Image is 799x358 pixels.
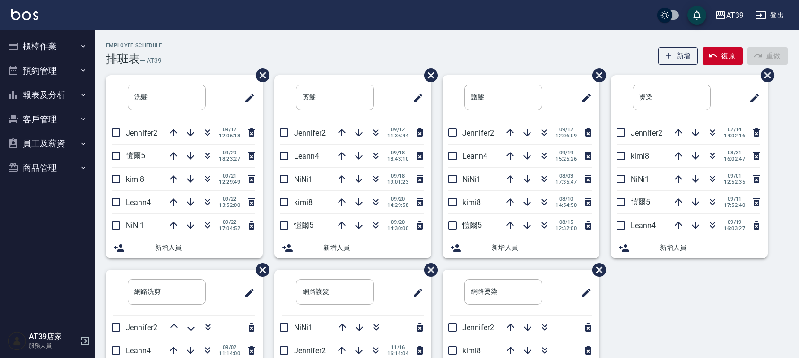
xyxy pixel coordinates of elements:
span: 14:54:50 [556,202,577,208]
span: 08/15 [556,219,577,225]
span: NiNi1 [126,221,144,230]
span: 修改班表的標題 [407,87,424,110]
span: 愷爾5 [462,221,482,230]
span: 09/22 [219,196,240,202]
span: kimi8 [631,152,649,161]
img: Person [8,332,26,350]
span: 09/12 [556,127,577,133]
span: Jennifer2 [126,128,157,137]
span: 刪除班表 [249,61,271,89]
span: 11:36:44 [387,133,408,139]
button: 報表及分析 [4,83,91,107]
span: 修改班表的標題 [407,281,424,304]
span: 12:32:00 [556,225,577,231]
span: 09/22 [219,219,240,225]
span: kimi8 [462,346,481,355]
input: 排版標題 [296,279,374,305]
span: 08/31 [724,150,745,156]
span: 14:02:16 [724,133,745,139]
span: 02/14 [724,127,745,133]
span: 09/01 [724,173,745,179]
button: 櫃檯作業 [4,34,91,59]
span: 09/02 [219,344,240,350]
button: 商品管理 [4,156,91,180]
span: 11/16 [387,344,408,350]
input: 排版標題 [633,85,711,110]
span: 15:25:26 [556,156,577,162]
span: 16:02:47 [724,156,745,162]
span: 新增人員 [660,243,760,253]
span: 08/10 [556,196,577,202]
span: Jennifer2 [462,128,494,137]
span: 修改班表的標題 [743,87,760,110]
span: kimi8 [462,198,481,207]
span: 新增人員 [492,243,592,253]
span: 17:04:52 [219,225,240,231]
span: 修改班表的標題 [575,281,592,304]
span: NiNi1 [462,175,481,184]
span: 愷爾5 [126,151,145,160]
span: Jennifer2 [294,346,326,355]
h2: Employee Schedule [106,43,162,49]
div: 新增人員 [274,237,431,258]
span: 12:52:35 [724,179,745,185]
h3: 排班表 [106,52,140,66]
button: 復原 [703,47,743,65]
span: 修改班表的標題 [238,87,255,110]
span: 09/20 [387,219,408,225]
span: 刪除班表 [585,61,608,89]
span: 刪除班表 [754,61,776,89]
span: 16:03:27 [724,225,745,231]
h5: AT39店家 [29,332,77,341]
span: Leann4 [126,346,151,355]
span: 09/11 [724,196,745,202]
span: 愷爾5 [631,197,650,206]
span: 19:01:23 [387,179,408,185]
span: 09/19 [724,219,745,225]
span: 14:30:00 [387,225,408,231]
span: NiNi1 [631,175,649,184]
span: 新增人員 [323,243,424,253]
span: 18:43:10 [387,156,408,162]
span: 愷爾5 [294,221,313,230]
span: 08/03 [556,173,577,179]
span: Leann4 [462,152,487,161]
input: 排版標題 [464,85,542,110]
button: 預約管理 [4,59,91,83]
span: Jennifer2 [294,128,326,137]
div: 新增人員 [611,237,768,258]
span: 修改班表的標題 [238,281,255,304]
span: 12:06:09 [556,133,577,139]
span: 09/12 [219,127,240,133]
input: 排版標題 [464,279,542,305]
span: 刪除班表 [417,256,439,284]
p: 服務人員 [29,341,77,350]
div: 新增人員 [106,237,263,258]
button: save [687,6,706,25]
span: 13:52:00 [219,202,240,208]
span: 刪除班表 [249,256,271,284]
span: 16:14:04 [387,350,408,357]
img: Logo [11,9,38,20]
span: 12:06:18 [219,133,240,139]
span: 12:29:49 [219,179,240,185]
button: 登出 [751,7,788,24]
span: 11:14:00 [219,350,240,357]
span: kimi8 [294,198,313,207]
span: 09/12 [387,127,408,133]
button: 客戶管理 [4,107,91,132]
span: 18:23:27 [219,156,240,162]
span: Jennifer2 [126,323,157,332]
span: 09/18 [387,150,408,156]
button: 員工及薪資 [4,131,91,156]
span: 修改班表的標題 [575,87,592,110]
span: Jennifer2 [462,323,494,332]
span: Leann4 [631,221,656,230]
span: Leann4 [294,152,319,161]
span: NiNi1 [294,175,313,184]
span: 09/20 [387,196,408,202]
input: 排版標題 [128,85,206,110]
div: AT39 [726,9,744,21]
span: 09/21 [219,173,240,179]
span: 刪除班表 [585,256,608,284]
